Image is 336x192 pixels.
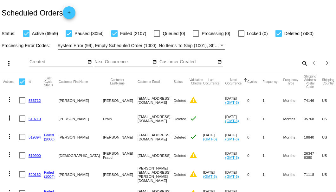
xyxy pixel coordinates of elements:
[190,133,197,140] mat-icon: check
[203,78,220,85] button: Change sorting for LastOccurrenceUtc
[59,128,103,146] mat-cell: [PERSON_NAME]
[225,78,242,85] button: Change sorting for NextOccurrenceUtc
[284,30,314,37] span: Deleted (7480)
[247,30,268,37] span: Locked (0)
[44,170,54,174] a: Failed
[174,98,186,102] span: Deleted
[29,80,31,84] button: Change sorting for Id
[283,164,304,184] mat-cell: Months
[44,77,53,87] button: Change sorting for LastProcessingCycleId
[138,80,160,84] button: Change sorting for CustomerEmail
[190,96,197,104] mat-icon: warning
[6,133,13,140] mat-icon: more_vert
[6,96,13,103] mat-icon: more_vert
[5,59,13,67] mat-icon: more_vert
[283,78,298,85] button: Change sorting for FrequencyType
[203,128,225,146] mat-cell: [DATE]
[174,80,183,84] button: Change sorting for Status
[304,109,322,128] mat-cell: 35768
[225,174,239,178] a: (GMT-6)
[283,109,304,128] mat-cell: Months
[138,91,174,109] mat-cell: [EMAIL_ADDRESS][DOMAIN_NAME]
[262,91,283,109] mat-cell: 1
[2,6,75,19] h2: Scheduled Orders
[59,80,88,84] button: Change sorting for CustomerFirstName
[159,59,216,65] input: Customer Created
[103,128,138,146] mat-cell: [PERSON_NAME]
[203,137,217,141] a: (GMT-6)
[304,146,322,164] mat-cell: 26347-6380
[103,109,138,128] mat-cell: Drain
[225,119,239,123] a: (GMT-6)
[103,164,138,184] mat-cell: [PERSON_NAME]
[217,59,222,65] mat-icon: date_range
[59,91,103,109] mat-cell: [PERSON_NAME]
[103,78,132,85] button: Change sorting for CustomerLastName
[3,72,19,91] mat-header-cell: Actions
[262,146,283,164] mat-cell: 1
[29,117,41,121] a: 519710
[262,109,283,128] mat-cell: 1
[2,43,50,48] span: Processing Error Codes:
[138,109,174,128] mat-cell: [EMAIL_ADDRESS][DOMAIN_NAME]
[225,100,239,104] a: (GMT-6)
[87,59,92,65] mat-icon: date_range
[29,135,41,139] a: 519894
[190,72,203,91] mat-header-cell: Validation Checks
[103,146,138,164] mat-cell: [PERSON_NAME]- Fraud
[225,155,239,159] a: (GMT-6)
[29,153,41,158] a: 519900
[262,80,277,84] button: Change sorting for Frequency
[308,57,321,69] button: Previous page
[2,31,16,36] span: Status:
[163,30,185,37] span: Queued (0)
[304,164,322,184] mat-cell: 71118
[247,91,262,109] mat-cell: 0
[59,109,103,128] mat-cell: [PERSON_NAME]
[190,115,197,122] mat-icon: check
[247,128,262,146] mat-cell: 0
[138,128,174,146] mat-cell: [EMAIL_ADDRESS][DOMAIN_NAME]
[283,146,304,164] mat-cell: Months
[44,133,54,137] a: Failed
[94,59,152,65] input: Next Occurrence
[225,164,248,184] mat-cell: [DATE]
[225,137,239,141] a: (GMT-6)
[65,10,73,18] mat-icon: add
[174,153,186,158] span: Deleted
[29,172,41,177] a: 520162
[6,151,13,158] mat-icon: more_vert
[138,164,174,184] mat-cell: [PERSON_NAME][EMAIL_ADDRESS][PERSON_NAME][DOMAIN_NAME]
[322,78,334,85] button: Change sorting for ShippingCountry
[225,128,248,146] mat-cell: [DATE]
[247,80,257,84] button: Change sorting for Cycles
[58,42,225,50] mat-select: Filter by Processing Error Codes
[225,109,248,128] mat-cell: [DATE]
[262,164,283,184] mat-cell: 1
[6,170,13,177] mat-icon: more_vert
[247,164,262,184] mat-cell: 0
[120,30,146,37] span: Failed (2107)
[247,109,262,128] mat-cell: 0
[300,58,308,68] mat-icon: search
[203,174,217,178] a: (GMT-6)
[44,137,55,141] a: (2000)
[174,135,186,139] span: Deleted
[304,91,322,109] mat-cell: 74146
[190,170,197,178] mat-icon: warning
[202,30,230,37] span: Processing (0)
[59,164,103,184] mat-cell: [PERSON_NAME]
[6,114,13,122] mat-icon: more_vert
[29,98,41,102] a: 533712
[304,128,322,146] mat-cell: 18840
[304,75,316,89] button: Change sorting for ShippingPostcode
[138,146,174,164] mat-cell: [EMAIL_ADDRESS]
[283,91,304,109] mat-cell: Months
[283,128,304,146] mat-cell: Months
[190,151,197,159] mat-icon: warning
[174,172,186,177] span: Deleted
[32,30,58,37] span: Active (6959)
[59,146,103,164] mat-cell: [DEMOGRAPHIC_DATA]
[174,117,186,121] span: Deleted
[203,164,225,184] mat-cell: [DATE]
